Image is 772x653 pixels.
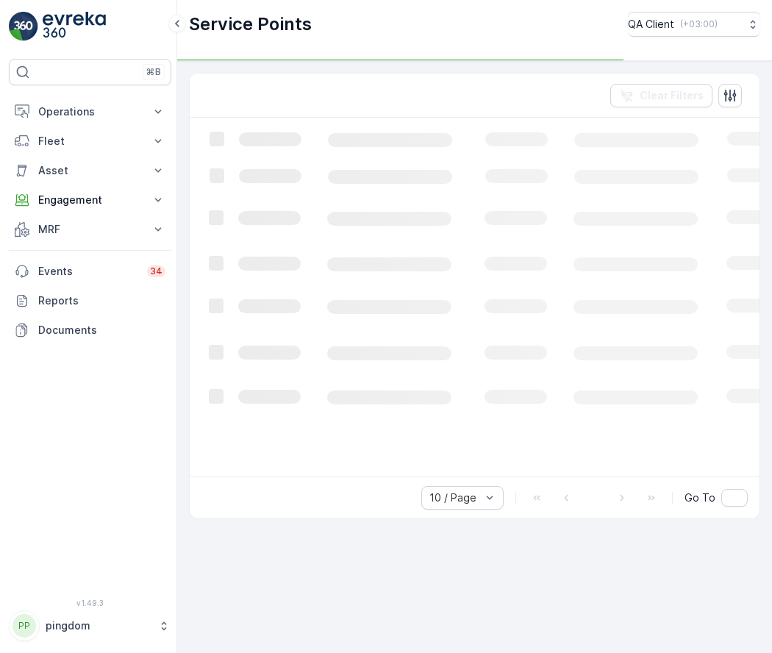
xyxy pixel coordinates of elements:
button: Asset [9,156,171,185]
p: Fleet [38,134,142,149]
p: Asset [38,163,142,178]
p: MRF [38,222,142,237]
p: Reports [38,293,165,308]
p: Events [38,264,138,279]
p: QA Client [628,17,674,32]
a: Documents [9,315,171,345]
p: Operations [38,104,142,119]
a: Events34 [9,257,171,286]
button: Clear Filters [610,84,712,107]
p: Documents [38,323,165,338]
p: pingdom [46,618,151,633]
p: 34 [150,265,162,277]
a: Reports [9,286,171,315]
img: logo [9,12,38,41]
button: Engagement [9,185,171,215]
p: Engagement [38,193,142,207]
img: logo_light-DOdMpM7g.png [43,12,106,41]
span: Go To [685,490,715,505]
p: ⌘B [146,66,161,78]
p: ( +03:00 ) [680,18,718,30]
p: Service Points [189,13,312,36]
button: MRF [9,215,171,244]
button: Fleet [9,126,171,156]
button: PPpingdom [9,610,171,641]
button: QA Client(+03:00) [628,12,760,37]
p: Clear Filters [640,88,704,103]
div: PP [12,614,36,638]
span: v 1.49.3 [9,599,171,607]
button: Operations [9,97,171,126]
